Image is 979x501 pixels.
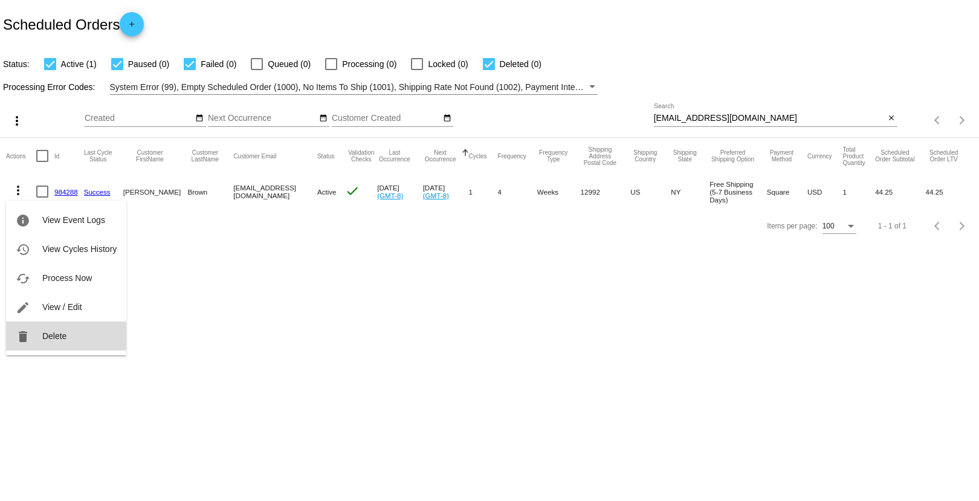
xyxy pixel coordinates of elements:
[16,300,30,315] mat-icon: edit
[16,242,30,257] mat-icon: history
[16,271,30,286] mat-icon: cached
[42,244,117,254] span: View Cycles History
[42,215,105,225] span: View Event Logs
[16,213,30,228] mat-icon: info
[42,273,92,283] span: Process Now
[42,331,66,341] span: Delete
[42,302,82,312] span: View / Edit
[16,329,30,344] mat-icon: delete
